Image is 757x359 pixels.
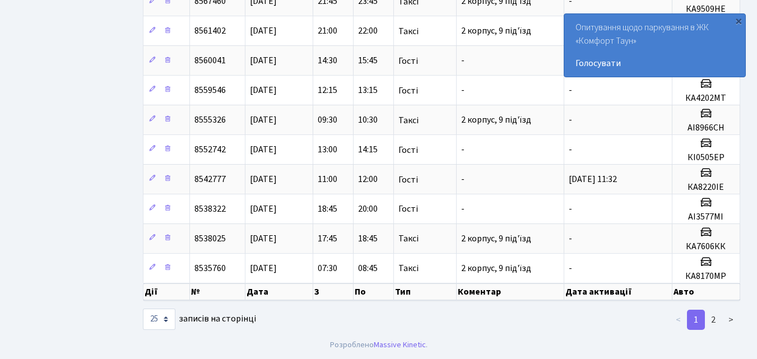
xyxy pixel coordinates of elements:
[250,144,277,156] span: [DATE]
[398,86,418,95] span: Гості
[143,309,256,330] label: записів на сторінці
[398,264,419,273] span: Таксі
[704,310,722,330] a: 2
[194,203,226,215] span: 8538322
[575,57,734,70] a: Голосувати
[564,14,745,77] div: Опитування щодо паркування в ЖК «Комфорт Таун»
[250,25,277,38] span: [DATE]
[569,203,572,215] span: -
[194,55,226,67] span: 8560041
[358,114,378,127] span: 10:30
[194,25,226,38] span: 8561402
[677,271,735,282] h5: КА8170МР
[461,174,465,186] span: -
[733,15,744,26] div: ×
[677,152,735,163] h5: КІ0505ЕР
[194,85,226,97] span: 8559546
[354,283,394,300] th: По
[194,232,226,245] span: 8538025
[461,25,531,38] span: 2 корпус, 9 під'їзд
[394,283,457,300] th: Тип
[687,310,705,330] a: 1
[245,283,313,300] th: Дата
[194,174,226,186] span: 8542777
[358,232,378,245] span: 18:45
[569,114,572,127] span: -
[250,55,277,67] span: [DATE]
[358,55,378,67] span: 15:45
[677,93,735,104] h5: КА4202МТ
[398,175,418,184] span: Гості
[318,262,337,274] span: 07:30
[461,203,465,215] span: -
[461,55,465,67] span: -
[398,146,418,155] span: Гості
[398,234,419,243] span: Таксі
[313,283,354,300] th: З
[194,144,226,156] span: 8552742
[398,116,419,125] span: Таксі
[250,232,277,245] span: [DATE]
[398,27,419,36] span: Таксі
[318,203,337,215] span: 18:45
[250,203,277,215] span: [DATE]
[318,144,337,156] span: 13:00
[672,283,740,300] th: Авто
[318,232,337,245] span: 17:45
[358,85,378,97] span: 13:15
[677,241,735,252] h5: КА7606КК
[398,204,418,213] span: Гості
[318,85,337,97] span: 12:15
[569,144,572,156] span: -
[457,283,564,300] th: Коментар
[250,114,277,127] span: [DATE]
[194,262,226,274] span: 8535760
[677,123,735,133] h5: АІ8966СН
[461,114,531,127] span: 2 корпус, 9 під'їзд
[461,262,531,274] span: 2 корпус, 9 під'їзд
[677,182,735,193] h5: КА8220ІЕ
[250,262,277,274] span: [DATE]
[250,174,277,186] span: [DATE]
[358,144,378,156] span: 14:15
[374,339,426,351] a: Massive Kinetic
[564,283,672,300] th: Дата активації
[398,57,418,66] span: Гості
[330,339,428,351] div: Розроблено .
[569,85,572,97] span: -
[461,85,465,97] span: -
[358,203,378,215] span: 20:00
[461,232,531,245] span: 2 корпус, 9 під'їзд
[358,262,378,274] span: 08:45
[143,309,175,330] select: записів на сторінці
[318,114,337,127] span: 09:30
[461,144,465,156] span: -
[722,310,740,330] a: >
[250,85,277,97] span: [DATE]
[677,4,735,15] h5: КА9509НЕ
[569,262,572,274] span: -
[318,55,337,67] span: 14:30
[358,25,378,38] span: 22:00
[318,25,337,38] span: 21:00
[318,174,337,186] span: 11:00
[677,212,735,222] h5: АІ3577МІ
[358,174,378,186] span: 12:00
[569,232,572,245] span: -
[143,283,190,300] th: Дії
[194,114,226,127] span: 8555326
[190,283,245,300] th: №
[569,174,617,186] span: [DATE] 11:32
